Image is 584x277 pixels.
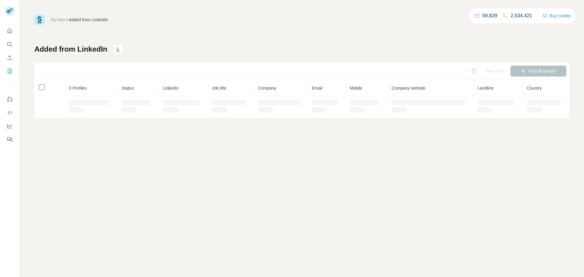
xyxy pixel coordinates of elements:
[66,17,68,23] li: /
[5,134,15,145] button: Feedback
[5,52,15,63] button: Enrich CSV
[5,39,15,50] button: Search
[5,94,15,105] button: Use Surfe on LinkedIn
[34,15,45,25] img: Surfe Logo
[391,86,425,91] span: Company website
[478,86,494,91] span: Landline
[162,86,179,91] span: LinkedIn
[258,86,276,91] span: Company
[350,86,362,91] span: Mobile
[5,26,15,36] button: Quick start
[5,121,15,132] button: Dashboard
[122,86,134,91] span: Status
[527,86,542,91] span: Country
[542,12,571,20] button: Buy credits
[69,86,87,91] span: 0 Profiles
[51,17,65,22] a: My lists
[5,107,15,118] button: Use Surfe API
[34,44,107,54] h1: Added from LinkedIn
[511,12,532,19] p: 2,534,421
[482,12,497,19] p: 59,829
[69,17,108,23] div: Added from LinkedIn
[5,66,15,77] button: My lists
[312,86,322,91] span: Email
[212,86,226,91] span: Job title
